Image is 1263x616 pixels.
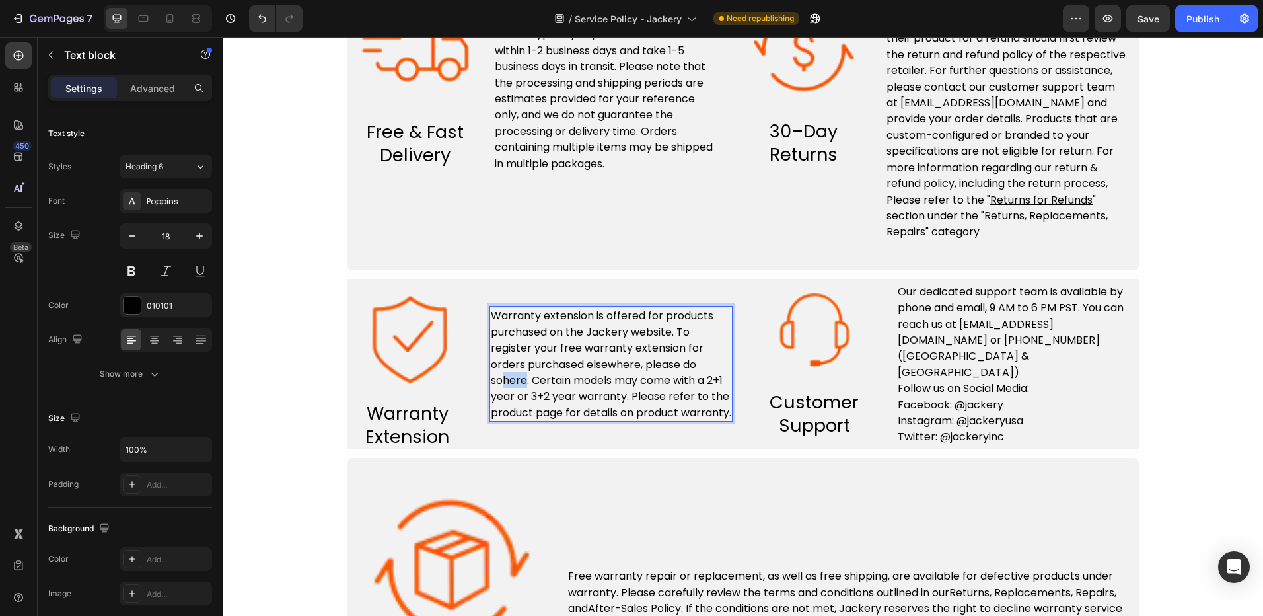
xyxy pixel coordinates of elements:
[130,81,175,95] p: Advanced
[727,547,892,563] a: Returns, Replacements, Repairs
[48,227,83,245] div: Size
[48,299,69,311] div: Color
[223,37,1263,616] iframe: Design area
[365,564,458,579] u: After-Sales Policy
[268,271,491,351] span: Warranty extension is offered for products purchased on the Jackery website. To register your fre...
[344,529,908,597] div: Rich Text Editor. Editing area: main
[675,344,807,359] span: Follow us on Social Media:
[267,269,510,385] div: Rich Text Editor. Editing area: main
[147,479,209,491] div: Add...
[249,5,303,32] div: Undo/Redo
[48,161,71,173] div: Styles
[135,82,250,131] div: Free & Fast Delivery
[48,443,70,455] div: Width
[126,161,163,173] span: Heading 6
[768,155,870,171] u: Returns for Refunds
[727,13,794,24] span: Need republishing
[87,11,92,26] p: 7
[345,564,900,595] span: . If the conditions are not met, Jackery reserves the right to decline warranty service or a refund.
[48,362,212,386] button: Show more
[280,336,305,351] u: here
[675,360,781,375] span: Facebook: @jackery
[575,12,682,26] span: Service Policy - Jackery
[569,12,572,26] span: /
[48,588,71,599] div: Image
[126,365,244,411] p: Warranty Extension
[48,553,69,565] div: Color
[675,376,801,391] span: Instagram: @jackeryusa
[48,195,65,207] div: Font
[1137,13,1159,24] span: Save
[100,367,161,381] div: Show more
[48,479,79,490] div: Padding
[48,520,112,538] div: Background
[768,154,870,171] a: Returns for Refunds
[280,334,305,351] a: here
[727,548,892,563] u: Returns, Replacements, Repairs
[675,247,901,343] span: Our dedicated support team is available by phone and email, 9 AM to 6 PM PST. You can reach us at...
[65,81,102,95] p: Settings
[147,588,209,600] div: Add...
[48,331,85,349] div: Align
[13,141,32,151] div: 450
[345,548,894,579] span: , and
[532,354,651,400] p: Customer Support
[1218,551,1250,583] div: Open Intercom Messenger
[147,554,209,566] div: Add...
[345,531,890,562] span: Free warranty repair or replacement, as well as free shipping, are available for defective produc...
[522,83,641,129] p: 30–Day Returns
[1126,5,1170,32] button: Save
[539,253,645,332] img: 501148581785240506-6642e234-ec12-440a-a67e-d095927f2e07.webp
[1186,12,1219,26] div: Publish
[147,196,209,208] div: Poppins
[48,128,85,139] div: Text style
[147,300,209,312] div: 010101
[1175,5,1231,32] button: Publish
[10,242,32,252] div: Beta
[365,562,458,579] a: After-Sales Policy
[664,155,885,203] span: " section under the "Returns, Replacements, Repairs" category
[124,242,246,364] img: 501148581785240506-3da8d81c-4ab5-43e3-81bd-384c0dcbebf8.webp
[64,47,176,63] p: Text block
[5,5,98,32] button: 7
[48,410,83,428] div: Size
[268,336,509,383] span: . Certain models may come with a 2+1 year or 3+2 year warranty. Please refer to the product page ...
[120,155,212,178] button: Heading 6
[120,438,211,461] input: Auto
[675,392,781,407] span: Twitter: @jackeryinc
